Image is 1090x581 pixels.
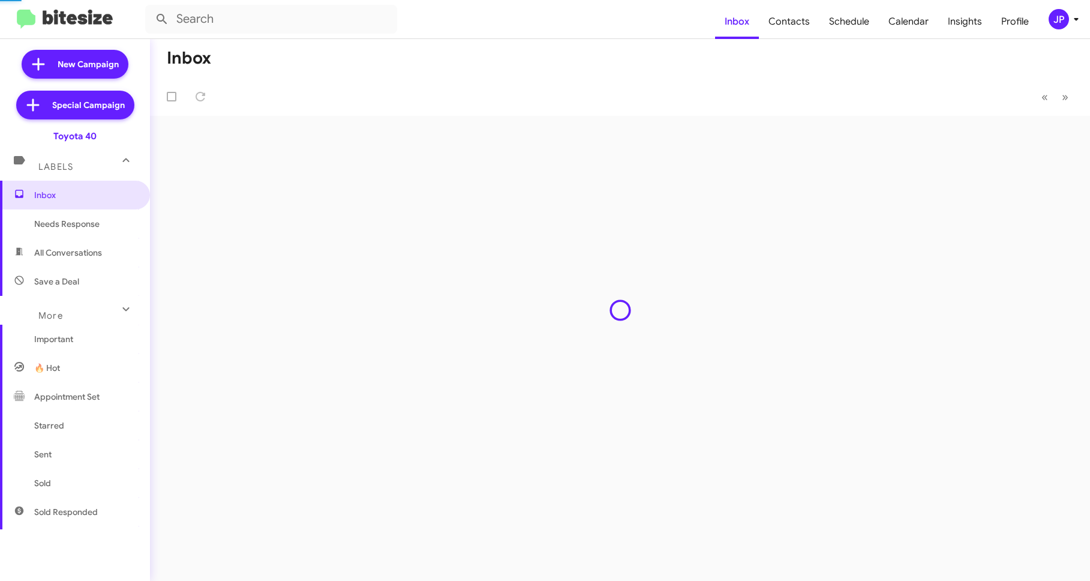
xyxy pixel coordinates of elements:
input: Search [145,5,397,34]
nav: Page navigation example [1035,85,1076,109]
a: Profile [992,4,1038,39]
div: Toyota 40 [53,130,97,142]
span: Sold [34,477,51,489]
button: JP [1038,9,1077,29]
span: « [1041,89,1048,104]
h1: Inbox [167,49,211,68]
a: Contacts [759,4,819,39]
a: New Campaign [22,50,128,79]
span: Needs Response [34,218,136,230]
span: Special Campaign [52,99,125,111]
a: Schedule [819,4,879,39]
a: Insights [938,4,992,39]
span: Sold Responded [34,506,98,518]
span: Sent [34,448,52,460]
span: Starred [34,420,64,432]
span: Appointment Set [34,391,100,403]
a: Calendar [879,4,938,39]
span: All Conversations [34,247,102,259]
span: » [1062,89,1068,104]
button: Next [1055,85,1076,109]
span: Inbox [34,189,136,201]
span: 🔥 Hot [34,362,60,374]
span: New Campaign [58,58,119,70]
a: Inbox [715,4,759,39]
span: Save a Deal [34,275,79,287]
span: Labels [38,161,73,172]
span: Important [34,333,136,345]
div: JP [1049,9,1069,29]
a: Special Campaign [16,91,134,119]
button: Previous [1034,85,1055,109]
span: More [38,310,63,321]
